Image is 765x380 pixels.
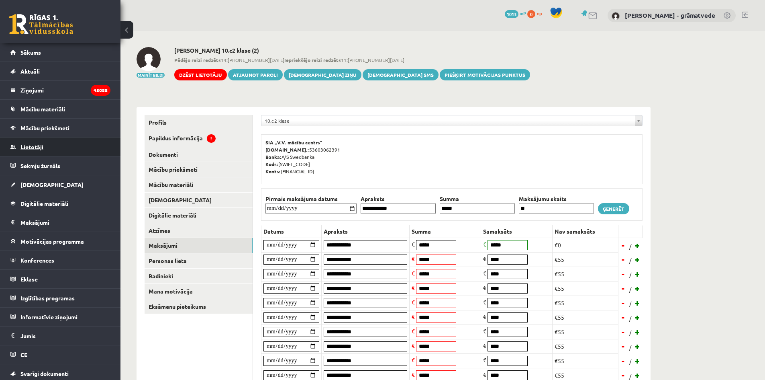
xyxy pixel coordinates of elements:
[20,294,75,302] span: Izglītības programas
[145,284,253,299] a: Mana motivācija
[145,253,253,268] a: Personas lieta
[483,240,486,248] span: €
[619,239,627,251] a: -
[634,355,642,367] a: +
[263,195,359,203] th: Pirmais maksājuma datums
[10,119,110,137] a: Mācību priekšmeti
[10,308,110,326] a: Informatīvie ziņojumi
[628,271,632,279] span: /
[20,213,110,232] legend: Maksājumi
[483,371,486,378] span: €
[207,134,216,143] span: !
[553,353,618,368] td: €55
[145,208,253,223] a: Digitālie materiāli
[517,195,596,203] th: Maksājumu skaits
[265,168,281,175] b: Konts:
[20,81,110,99] legend: Ziņojumi
[10,175,110,194] a: [DEMOGRAPHIC_DATA]
[145,177,253,192] a: Mācību materiāli
[10,43,110,62] a: Sākums
[10,345,110,364] a: CE
[483,269,486,277] span: €
[483,356,486,364] span: €
[634,326,642,338] a: +
[228,69,283,80] a: Atjaunot paroli
[10,62,110,80] a: Aktuāli
[483,255,486,262] span: €
[598,203,629,214] a: Ģenerēt
[10,156,110,175] a: Sekmju žurnāls
[527,10,535,18] span: 0
[20,200,68,207] span: Digitālie materiāli
[619,268,627,280] a: -
[20,143,43,150] span: Lietotāji
[265,161,278,167] b: Kods:
[145,193,253,207] a: [DEMOGRAPHIC_DATA]
[10,289,110,307] a: Izglītības programas
[10,100,110,118] a: Mācību materiāli
[20,313,78,320] span: Informatīvie ziņojumi
[634,311,642,323] a: +
[612,12,620,20] img: Antra Sondore - grāmatvede
[145,238,253,253] a: Maksājumi
[265,139,323,146] b: SIA „V.V. mācību centrs”
[619,311,627,323] a: -
[137,73,165,78] button: Mainīt bildi
[20,68,40,75] span: Aktuāli
[174,56,530,64] span: 14:[PHONE_NUMBER][DATE] 11:[PHONE_NUMBER][DATE]
[628,285,632,294] span: /
[261,115,642,126] a: 10.c2 klase
[553,310,618,325] td: €55
[553,339,618,353] td: €55
[628,242,632,251] span: /
[174,57,221,63] b: Pēdējo reizi redzēts
[505,10,526,16] a: 1013 mP
[410,225,481,238] th: Summa
[412,313,415,320] span: €
[145,130,253,147] a: Papildus informācija!
[634,268,642,280] a: +
[527,10,546,16] a: 0 xp
[619,253,627,265] a: -
[9,14,73,34] a: Rīgas 1. Tālmācības vidusskola
[634,297,642,309] a: +
[412,284,415,291] span: €
[505,10,518,18] span: 1013
[553,252,618,267] td: €55
[553,267,618,281] td: €55
[628,343,632,351] span: /
[265,154,282,160] b: Banka:
[145,223,253,238] a: Atzīmes
[412,269,415,277] span: €
[634,282,642,294] a: +
[553,281,618,296] td: €55
[20,124,69,131] span: Mācību priekšmeti
[20,49,41,56] span: Sākums
[174,69,227,80] a: Dzēst lietotāju
[20,162,60,169] span: Sekmju žurnāls
[483,342,486,349] span: €
[440,69,530,80] a: Piešķirt motivācijas punktus
[91,85,110,96] i: 45088
[553,238,618,252] td: €0
[20,351,27,358] span: CE
[412,327,415,335] span: €
[628,300,632,308] span: /
[628,357,632,366] span: /
[284,69,361,80] a: [DEMOGRAPHIC_DATA] ziņu
[412,356,415,364] span: €
[628,256,632,265] span: /
[322,225,410,238] th: Apraksts
[553,225,618,238] th: Nav samaksāts
[438,195,517,203] th: Summa
[619,297,627,309] a: -
[20,238,84,245] span: Motivācijas programma
[412,342,415,349] span: €
[483,313,486,320] span: €
[412,371,415,378] span: €
[10,194,110,213] a: Digitālie materiāli
[145,115,253,130] a: Profils
[10,138,110,156] a: Lietotāji
[145,269,253,283] a: Radinieki
[145,162,253,177] a: Mācību priekšmeti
